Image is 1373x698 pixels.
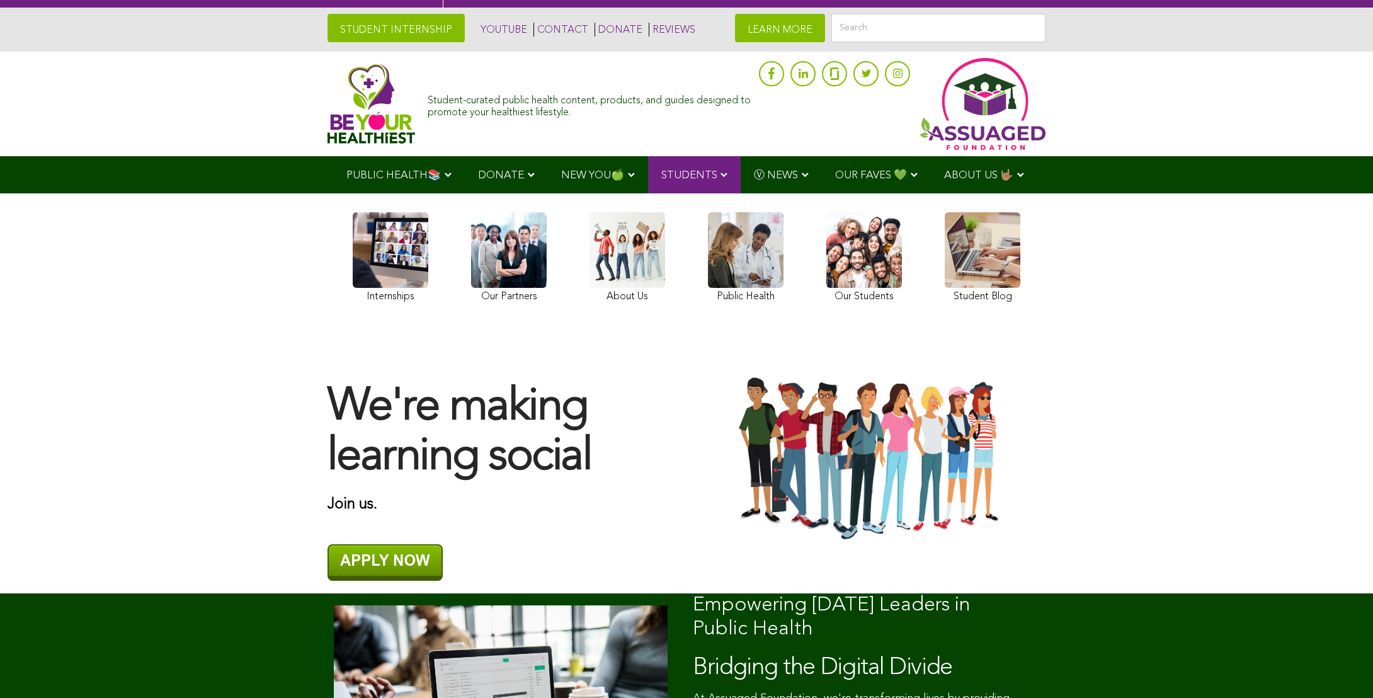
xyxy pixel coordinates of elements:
a: LEARN MORE [735,14,825,42]
iframe: Chat Widget [1310,638,1373,698]
h1: We're making learning social [328,383,674,483]
img: glassdoor [830,67,839,80]
div: Student-curated public health content, products, and guides designed to promote your healthiest l... [428,89,753,119]
span: ABOUT US 🤟🏽 [944,170,1013,181]
strong: Join us. [328,497,377,512]
a: CONTACT [533,23,588,37]
div: Navigation Menu [328,156,1045,193]
span: PUBLIC HEALTH📚 [346,170,441,181]
span: OUR FAVES 💚 [835,170,907,181]
span: STUDENTS [661,170,717,181]
img: Assuaged [328,64,415,144]
a: YOUTUBE [477,23,527,37]
a: REVIEWS [649,23,695,37]
img: Group-Of-Students-Assuaged [699,375,1045,542]
a: STUDENT INTERNSHIP [328,14,465,42]
span: DONATE [478,170,524,181]
img: Assuaged App [920,58,1045,150]
span: NEW YOU🍏 [561,170,624,181]
img: APPLY NOW [328,544,443,581]
span: Ⓥ NEWS [754,170,798,181]
h2: Bridging the Digital Divide [693,654,1027,683]
input: Search [831,14,1045,42]
a: DONATE [595,23,642,37]
div: Empowering [DATE] Leaders in Public Health [693,593,1027,642]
